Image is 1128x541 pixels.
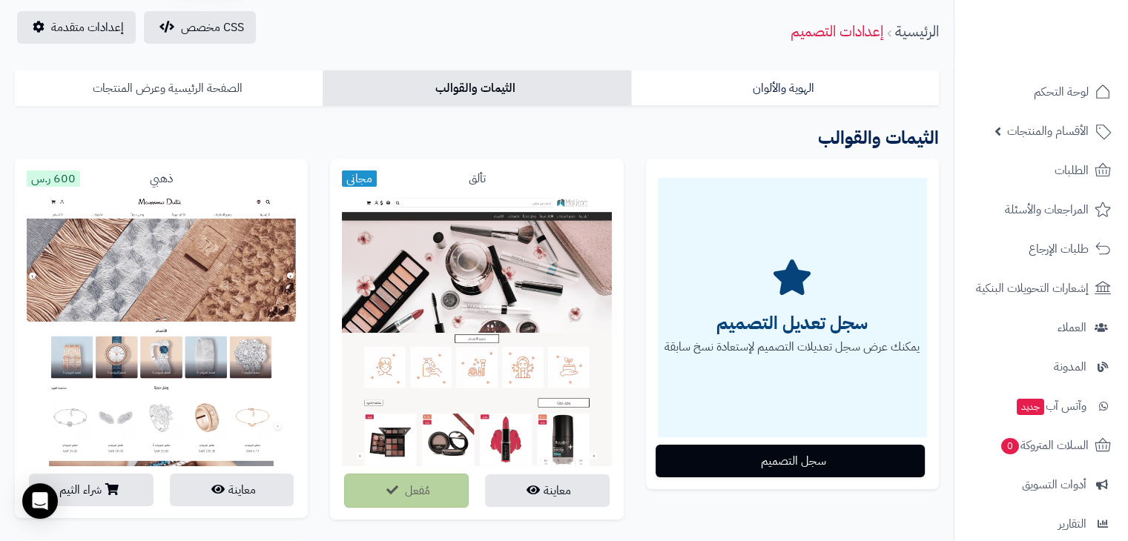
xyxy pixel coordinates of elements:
a: السلات المتروكة0 [963,428,1119,463]
a: وآتس آبجديد [963,388,1119,424]
span: إشعارات التحويلات البنكية [976,278,1089,299]
span: العملاء [1058,317,1086,338]
span: 600 ر.س [27,170,80,187]
a: الرئيسية [895,20,939,42]
a: إشعارات التحويلات البنكية [963,270,1119,306]
span: لوحة التحكم [1034,82,1089,102]
a: الهوية والألوان [631,70,939,106]
span: CSS مخصص [181,19,244,36]
span: الأقسام والمنتجات [1007,121,1089,142]
span: طلبات الإرجاع [1029,239,1089,259]
span: الطلبات [1055,160,1089,181]
span: أدوات التسويق [1022,474,1086,495]
button: سجل التصميم [656,445,925,477]
a: طلبات الإرجاع [963,231,1119,267]
button: معاينة [485,474,610,507]
a: العملاء [963,310,1119,345]
span: 0 [1001,438,1019,454]
div: Open Intercom Messenger [22,483,58,519]
a: الطلبات [963,153,1119,188]
h3: الثيمات والقوالب [15,123,939,153]
span: وآتس آب [1015,396,1086,416]
a: إعدادات متقدمة [17,11,136,44]
button: شراء الثيم [29,474,154,506]
h2: سجل تعديل التصميم [658,308,927,339]
span: مجاني [342,170,377,187]
span: جديد [1017,399,1044,415]
div: ذهبي [27,170,296,187]
a: الصفحة الرئيسية وعرض المنتجات [15,70,323,106]
a: المراجعات والأسئلة [963,192,1119,228]
span: التقارير [1058,514,1086,534]
button: CSS مخصص [144,11,256,44]
a: الثيمات والقوالب [323,70,630,106]
a: أدوات التسويق [963,467,1119,502]
span: المراجعات والأسئلة [1005,199,1089,220]
div: تألق [342,170,611,187]
a: إعدادات التصميم [791,20,883,42]
span: السلات المتروكة [1000,435,1089,456]
span: المدونة [1054,356,1086,377]
button: معاينة [170,474,294,506]
span: مُفعل [405,482,430,499]
button: مُفعل [344,474,469,508]
a: المدونة [963,349,1119,385]
a: لوحة التحكم [963,74,1119,110]
span: إعدادات متقدمة [51,19,124,36]
div: يمكنك عرض سجل تعديلات التصميم لإستعادة نسخ سابقة [658,178,927,437]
